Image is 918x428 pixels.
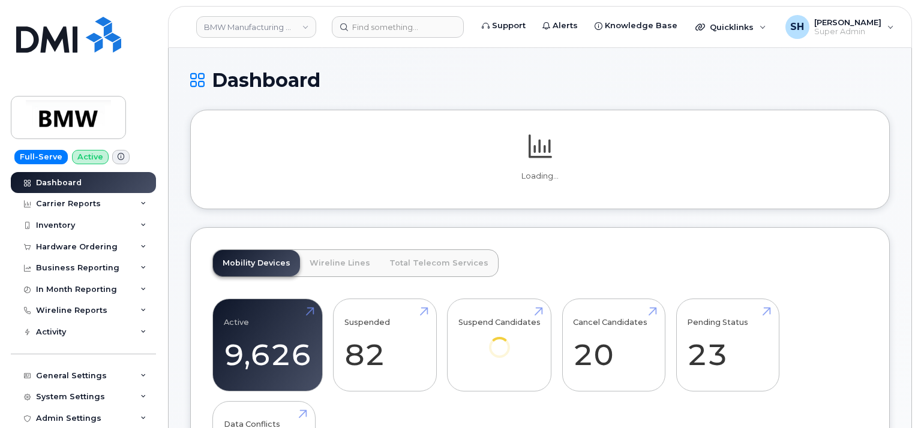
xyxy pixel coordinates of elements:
a: Wireline Lines [300,250,380,276]
h1: Dashboard [190,70,890,91]
a: Suspended 82 [344,306,425,385]
a: Active 9,626 [224,306,311,385]
a: Suspend Candidates [458,306,541,375]
a: Pending Status 23 [687,306,768,385]
a: Cancel Candidates 20 [573,306,654,385]
a: Mobility Devices [213,250,300,276]
p: Loading... [212,171,868,182]
a: Total Telecom Services [380,250,498,276]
